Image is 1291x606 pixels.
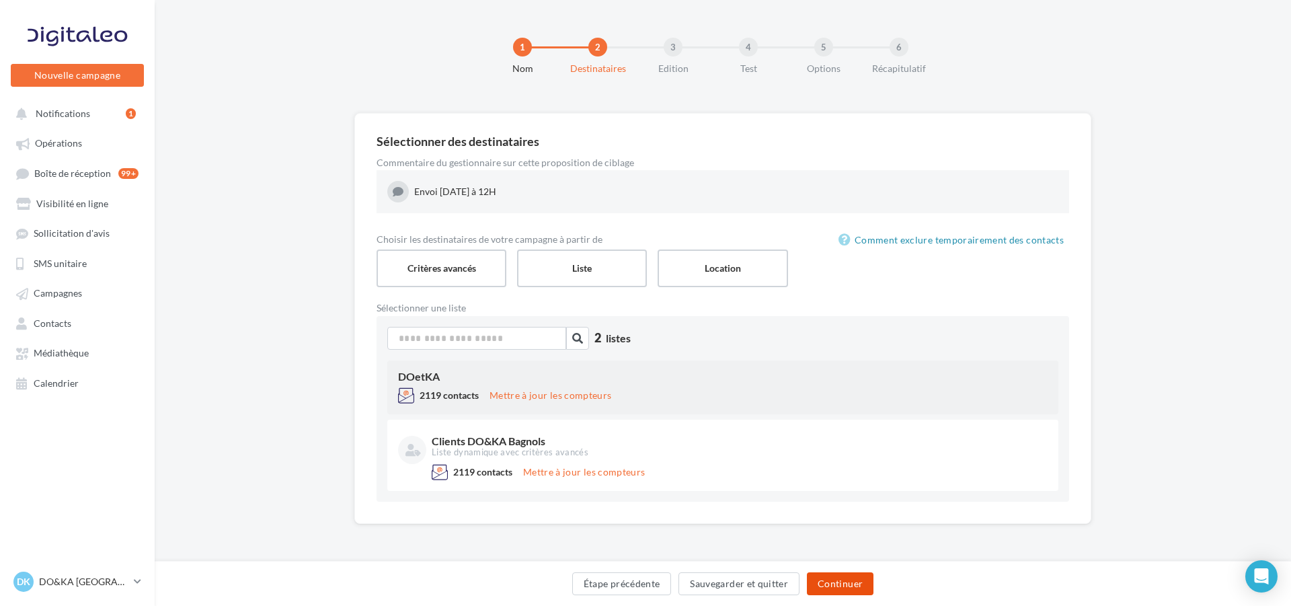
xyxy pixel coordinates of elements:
[8,340,147,365] a: Médiathèque
[8,311,147,335] a: Contacts
[432,447,1045,459] div: Liste dynamique avec critères avancés
[36,198,108,209] span: Visibilité en ligne
[678,572,799,595] button: Sauvegarder et quitter
[838,232,1069,248] a: Comment exclure temporairement des contacts
[39,575,128,589] p: DO&KA [GEOGRAPHIC_DATA]
[658,250,787,287] label: Location
[377,158,1069,167] div: Commentaire du gestionnaire sur cette proposition de ciblage
[8,101,141,125] button: Notifications 1
[8,251,147,275] a: SMS unitaire
[8,130,147,155] a: Opérations
[414,185,496,198] div: Envoi [DATE] à 12H
[34,317,71,329] span: Contacts
[420,389,479,401] span: 2119 contacts
[518,464,650,480] button: Mettre à jour les compteurs
[34,228,110,239] span: Sollicitation d'avis
[479,62,565,75] div: Nom
[594,330,601,347] span: 2
[34,258,87,269] span: SMS unitaire
[572,572,672,595] button: Étape précédente
[588,38,607,56] div: 2
[890,38,908,56] div: 6
[814,38,833,56] div: 5
[739,38,758,56] div: 4
[8,371,147,395] a: Calendrier
[807,572,873,595] button: Continuer
[34,167,111,179] span: Boîte de réception
[126,108,136,119] div: 1
[11,569,144,595] a: DK DO&KA [GEOGRAPHIC_DATA]
[781,62,867,75] div: Options
[606,332,631,344] span: listes
[517,250,647,287] label: Liste
[35,138,82,149] span: Opérations
[1245,560,1278,593] div: Open Intercom Messenger
[484,387,617,404] button: Mettre à jour les compteurs
[34,348,89,359] span: Médiathèque
[8,191,147,215] a: Visibilité en ligne
[705,62,791,75] div: Test
[630,62,716,75] div: Edition
[453,466,512,478] span: 2119 contacts
[17,575,30,589] span: DK
[664,38,682,56] div: 3
[11,64,144,87] button: Nouvelle campagne
[377,303,723,313] label: Sélectionner une liste
[377,135,1069,147] div: Sélectionner des destinataires
[856,62,942,75] div: Récapitulatif
[8,161,147,186] a: Boîte de réception99+
[34,288,82,299] span: Campagnes
[377,235,1069,244] div: Choisir les destinataires de votre campagne à partir de
[8,280,147,305] a: Campagnes
[513,38,532,56] div: 1
[36,108,90,119] span: Notifications
[8,221,147,245] a: Sollicitation d'avis
[118,168,139,179] div: 99+
[555,62,641,75] div: Destinataires
[398,371,1048,382] div: DOetKA
[34,377,79,389] span: Calendrier
[377,250,506,287] label: Critères avancés
[432,436,1045,447] div: Clients DO&KA Bagnols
